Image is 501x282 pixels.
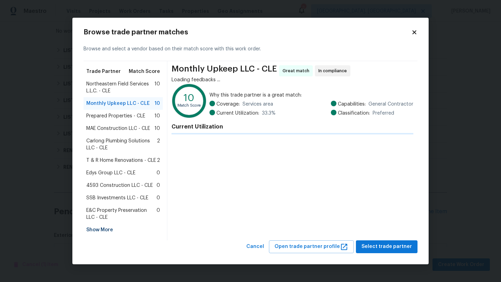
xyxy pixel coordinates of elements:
[154,113,160,119] span: 10
[154,125,160,132] span: 10
[86,138,157,151] span: Carlong Plumbing Solutions LLC - CLE
[242,101,273,108] span: Services area
[356,240,417,253] button: Select trade partner
[129,68,160,75] span: Match Score
[172,123,413,130] h4: Current Utilization
[209,92,413,99] span: Why this trade partner is a great match:
[86,169,135,176] span: Edys Group LLC - CLE
[275,242,348,251] span: Open trade partner profile
[216,110,259,117] span: Current Utilization:
[83,37,417,61] div: Browse and select a vendor based on their match score with this work order.
[246,242,264,251] span: Cancel
[86,81,154,94] span: Northeastern Field Services L.L.C. - CLE
[83,29,411,36] h2: Browse trade partner matches
[368,101,413,108] span: General Contractor
[157,157,160,164] span: 2
[86,100,150,107] span: Monthly Upkeep LLC - CLE
[172,65,277,76] span: Monthly Upkeep LLC - CLE
[172,76,413,83] div: Loading feedbacks ...
[86,113,145,119] span: Prepared Properties - CLE
[338,101,366,108] span: Capabilities:
[154,100,160,107] span: 10
[283,67,312,74] span: Great match
[373,110,394,117] span: Preferred
[154,81,160,94] span: 10
[318,67,350,74] span: In compliance
[157,182,160,189] span: 0
[338,110,370,117] span: Classification:
[86,157,156,164] span: T & R Home Renovations - CLE
[86,207,157,221] span: E&C Property Preservation LLC - CLE
[86,194,148,201] span: SSB Investments LLC - CLE
[269,240,354,253] button: Open trade partner profile
[157,207,160,221] span: 0
[86,125,150,132] span: MAE Construction LLC - CLE
[83,224,163,236] div: Show More
[244,240,267,253] button: Cancel
[86,68,121,75] span: Trade Partner
[177,104,201,108] text: Match Score
[361,242,412,251] span: Select trade partner
[216,101,240,108] span: Coverage:
[157,194,160,201] span: 0
[262,110,276,117] span: 33.3 %
[157,169,160,176] span: 0
[86,182,153,189] span: 4593 Construction LLC - CLE
[184,93,194,103] text: 10
[157,138,160,151] span: 2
